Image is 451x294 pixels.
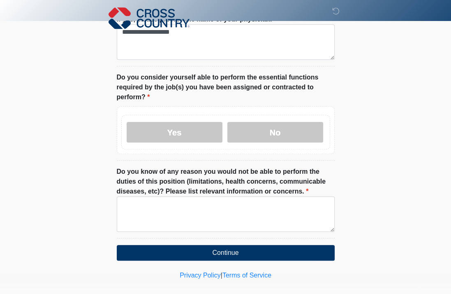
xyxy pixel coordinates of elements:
a: | [221,272,222,279]
label: Do you consider yourself able to perform the essential functions required by the job(s) you have ... [117,72,335,102]
a: Terms of Service [222,272,271,279]
label: Do you know of any reason you would not be able to perform the duties of this position (limitatio... [117,167,335,196]
a: Privacy Policy [180,272,221,279]
img: Cross Country Logo [109,6,190,30]
label: No [227,122,323,142]
button: Continue [117,245,335,261]
label: Yes [127,122,222,142]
